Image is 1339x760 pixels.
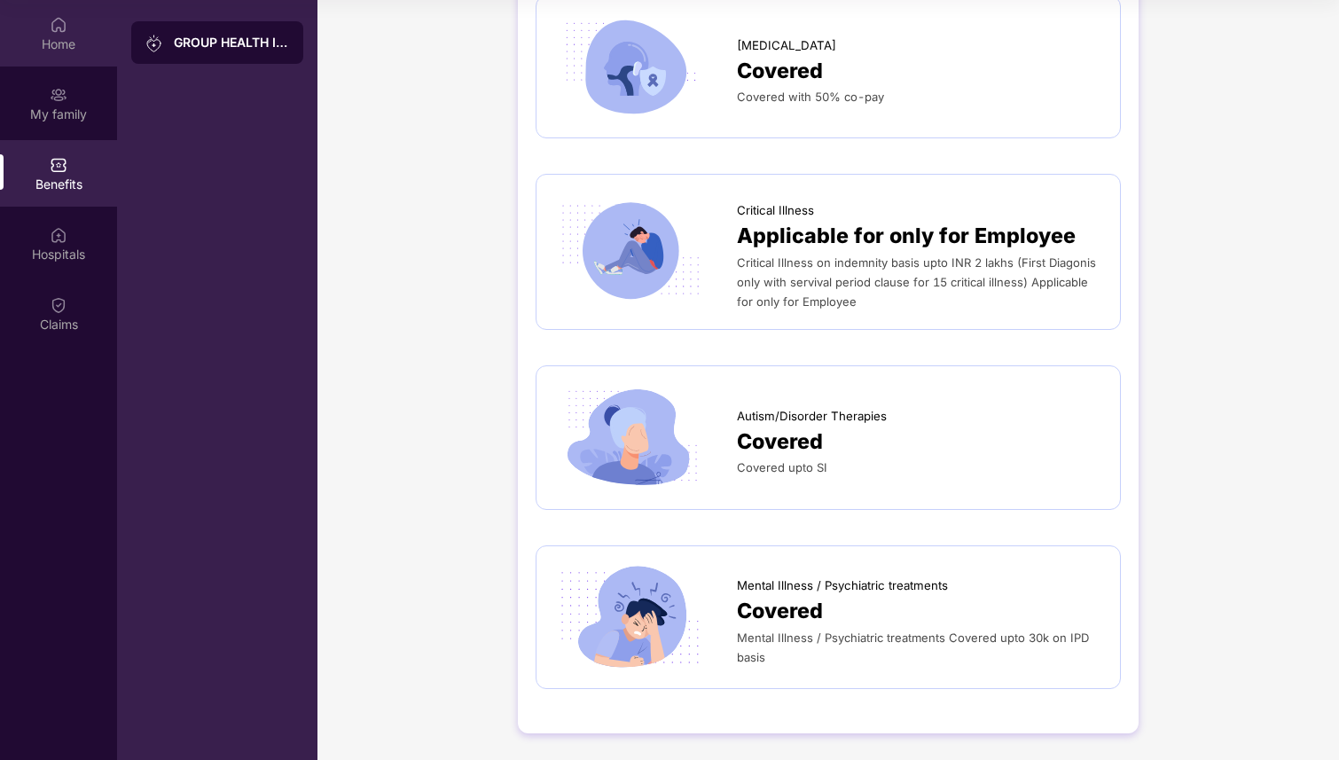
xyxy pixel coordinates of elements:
[174,34,289,51] div: GROUP HEALTH INSURANCE - Elite Plus
[554,199,707,305] img: icon
[554,384,707,491] img: icon
[145,35,163,52] img: svg+xml;base64,PHN2ZyB3aWR0aD0iMjAiIGhlaWdodD0iMjAiIHZpZXdCb3g9IjAgMCAyMCAyMCIgZmlsbD0ibm9uZSIgeG...
[737,36,836,55] span: [MEDICAL_DATA]
[737,460,827,474] span: Covered upto SI
[737,576,948,595] span: Mental Illness / Psychiatric treatments
[737,90,884,104] span: Covered with 50% co-pay
[737,631,1089,664] span: Mental Illness / Psychiatric treatments Covered upto 30k on IPD basis
[50,225,67,243] img: svg+xml;base64,PHN2ZyBpZD0iSG9zcGl0YWxzIiB4bWxucz0iaHR0cDovL3d3dy53My5vcmcvMjAwMC9zdmciIHdpZHRoPS...
[50,295,67,313] img: svg+xml;base64,PHN2ZyBpZD0iQ2xhaW0iIHhtbG5zPSJodHRwOi8vd3d3LnczLm9yZy8yMDAwL3N2ZyIgd2lkdGg9IjIwIi...
[50,85,67,103] img: svg+xml;base64,PHN2ZyB3aWR0aD0iMjAiIGhlaWdodD0iMjAiIHZpZXdCb3g9IjAgMCAyMCAyMCIgZmlsbD0ibm9uZSIgeG...
[554,14,707,121] img: icon
[737,426,823,458] span: Covered
[50,155,67,173] img: svg+xml;base64,PHN2ZyBpZD0iQmVuZWZpdHMiIHhtbG5zPSJodHRwOi8vd3d3LnczLm9yZy8yMDAwL3N2ZyIgd2lkdGg9Ij...
[737,201,814,220] span: Critical Illness
[554,564,707,670] img: icon
[737,595,823,628] span: Covered
[737,255,1096,309] span: Critical Illness on indemnity basis upto INR 2 lakhs (First Diagonis only with servival period cl...
[737,407,887,426] span: Autism/Disorder Therapies
[737,55,823,88] span: Covered
[50,15,67,33] img: svg+xml;base64,PHN2ZyBpZD0iSG9tZSIgeG1sbnM9Imh0dHA6Ly93d3cudzMub3JnLzIwMDAvc3ZnIiB3aWR0aD0iMjAiIG...
[737,220,1076,253] span: Applicable for only for Employee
